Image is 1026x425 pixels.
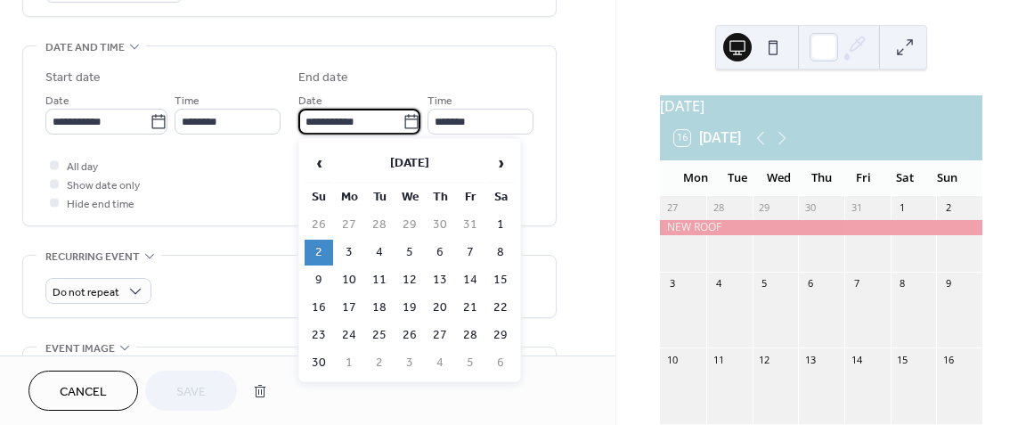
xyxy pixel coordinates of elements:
[426,323,454,348] td: 27
[335,240,363,266] td: 3
[67,158,98,176] span: All day
[486,184,515,210] th: Sa
[45,339,115,358] span: Event image
[896,201,909,215] div: 1
[305,295,333,321] td: 16
[850,277,863,290] div: 7
[896,353,909,366] div: 15
[660,95,982,117] div: [DATE]
[45,92,69,110] span: Date
[53,282,119,303] span: Do not repeat
[456,267,484,293] td: 14
[365,212,394,238] td: 28
[926,160,968,196] div: Sun
[365,350,394,376] td: 2
[426,267,454,293] td: 13
[335,295,363,321] td: 17
[395,323,424,348] td: 26
[45,248,140,266] span: Recurring event
[456,323,484,348] td: 28
[395,350,424,376] td: 3
[941,353,955,366] div: 16
[884,160,926,196] div: Sat
[335,350,363,376] td: 1
[298,92,322,110] span: Date
[426,295,454,321] td: 20
[365,267,394,293] td: 11
[305,145,332,181] span: ‹
[674,160,716,196] div: Mon
[758,160,800,196] div: Wed
[486,295,515,321] td: 22
[486,323,515,348] td: 29
[335,184,363,210] th: Mo
[45,69,101,87] div: Start date
[426,212,454,238] td: 30
[758,201,771,215] div: 29
[395,295,424,321] td: 19
[365,240,394,266] td: 4
[456,295,484,321] td: 21
[456,184,484,210] th: Fr
[175,92,199,110] span: Time
[850,353,863,366] div: 14
[803,201,817,215] div: 30
[67,176,140,195] span: Show date only
[660,220,982,235] div: NEW ROOF
[665,353,679,366] div: 10
[305,350,333,376] td: 30
[335,323,363,348] td: 24
[365,184,394,210] th: Tu
[305,212,333,238] td: 26
[665,277,679,290] div: 3
[298,69,348,87] div: End date
[305,240,333,266] td: 2
[712,353,725,366] div: 11
[67,195,134,214] span: Hide end time
[335,267,363,293] td: 10
[850,201,863,215] div: 31
[941,201,955,215] div: 2
[712,201,725,215] div: 28
[665,201,679,215] div: 27
[395,267,424,293] td: 12
[843,160,884,196] div: Fri
[487,145,514,181] span: ›
[712,277,725,290] div: 4
[803,353,817,366] div: 13
[60,383,107,402] span: Cancel
[456,350,484,376] td: 5
[305,323,333,348] td: 23
[395,212,424,238] td: 29
[305,267,333,293] td: 9
[456,212,484,238] td: 31
[486,240,515,266] td: 8
[486,350,515,376] td: 6
[427,92,452,110] span: Time
[45,38,125,57] span: Date and time
[456,240,484,266] td: 7
[305,184,333,210] th: Su
[486,267,515,293] td: 15
[758,277,771,290] div: 5
[896,277,909,290] div: 8
[803,277,817,290] div: 6
[758,353,771,366] div: 12
[426,350,454,376] td: 4
[426,240,454,266] td: 6
[426,184,454,210] th: Th
[801,160,843,196] div: Thu
[716,160,758,196] div: Tue
[28,371,138,411] button: Cancel
[486,212,515,238] td: 1
[365,323,394,348] td: 25
[365,295,394,321] td: 18
[395,240,424,266] td: 5
[941,277,955,290] div: 9
[335,212,363,238] td: 27
[335,144,484,183] th: [DATE]
[395,184,424,210] th: We
[668,126,747,151] button: 16[DATE]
